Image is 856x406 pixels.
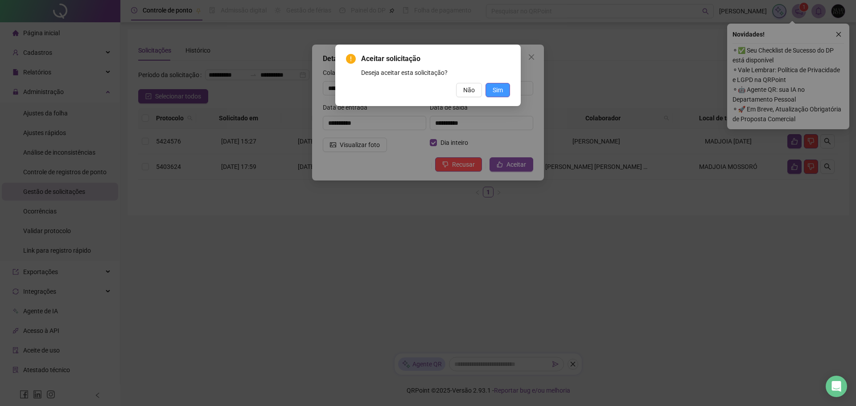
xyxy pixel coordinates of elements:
span: Não [463,85,475,95]
span: exclamation-circle [346,54,356,64]
span: Aceitar solicitação [361,53,510,64]
span: Sim [493,85,503,95]
button: Não [456,83,482,97]
button: Sim [486,83,510,97]
div: Open Intercom Messenger [826,376,847,397]
div: Deseja aceitar esta solicitação? [361,68,510,78]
